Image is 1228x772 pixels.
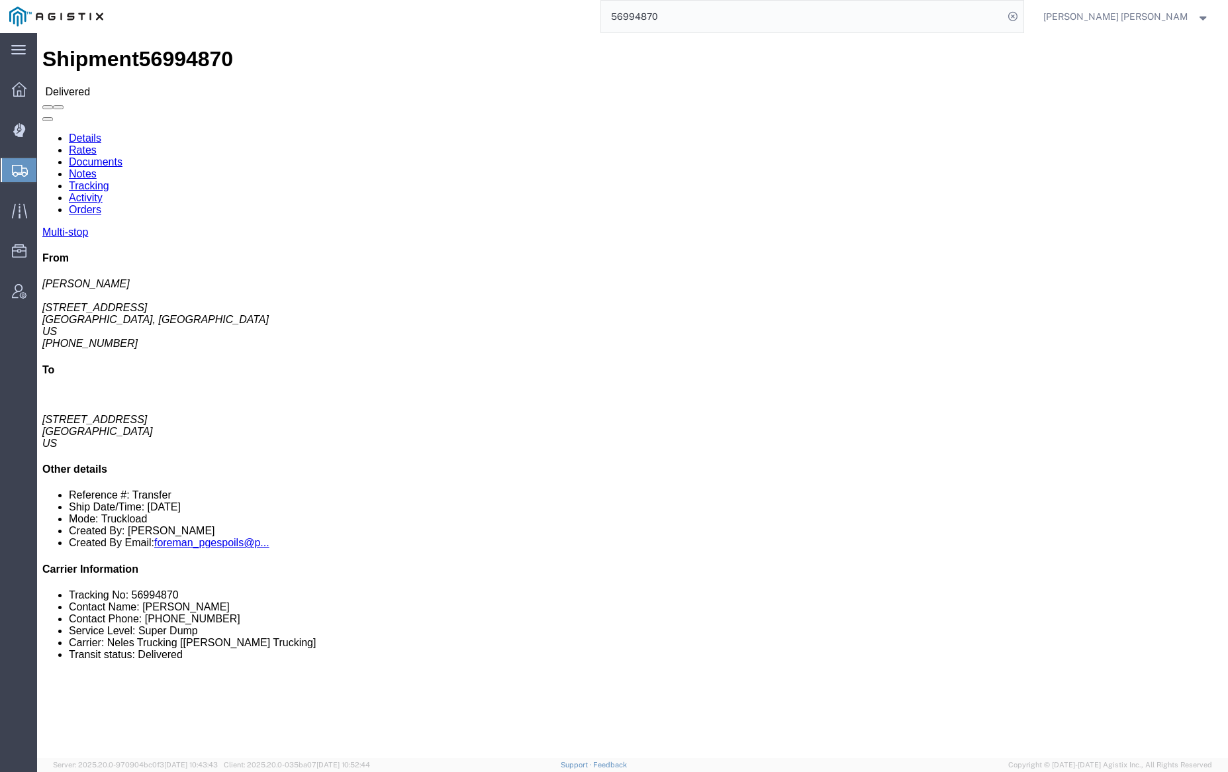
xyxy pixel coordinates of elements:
img: logo [9,7,103,26]
span: [DATE] 10:43:43 [164,761,218,769]
a: Support [561,761,594,769]
span: Server: 2025.20.0-970904bc0f3 [53,761,218,769]
iframe: FS Legacy Container [37,33,1228,758]
a: Feedback [593,761,627,769]
input: Search for shipment number, reference number [601,1,1004,32]
span: Client: 2025.20.0-035ba07 [224,761,370,769]
span: Kayte Bray Dogali [1043,9,1188,24]
span: Copyright © [DATE]-[DATE] Agistix Inc., All Rights Reserved [1008,759,1212,771]
button: [PERSON_NAME] [PERSON_NAME] [1043,9,1209,24]
span: [DATE] 10:52:44 [316,761,370,769]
